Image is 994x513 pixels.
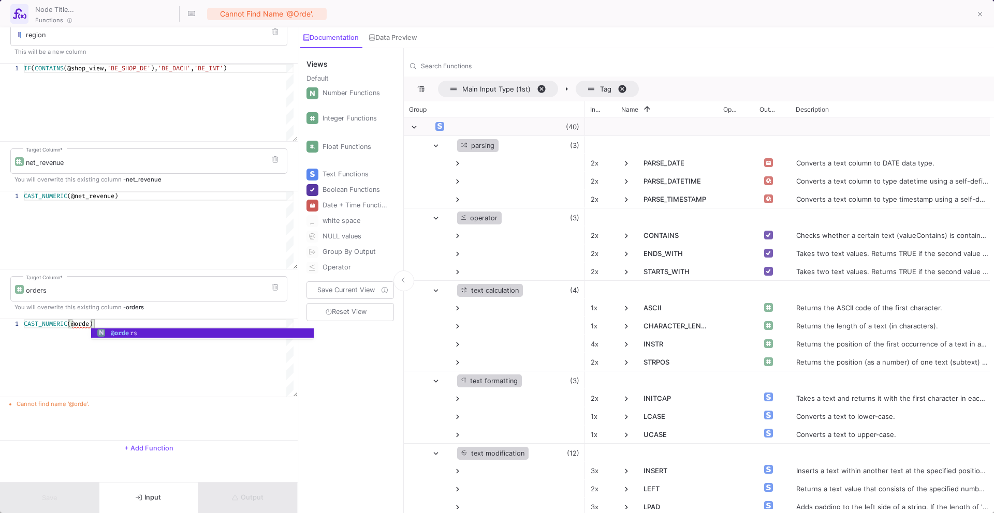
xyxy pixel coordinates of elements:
[91,328,314,339] div: Suggest
[323,198,388,213] div: Date + Time Functions
[306,303,394,321] button: Reset View
[304,229,396,244] button: NULL values
[10,303,287,311] p: You will overwrite this existing column -
[110,329,129,337] span: @orde
[457,374,522,387] div: text formatting
[10,175,287,184] p: You will overwrite this existing column -
[791,389,994,407] div: Takes a text and returns it with the first character in each word in uppercase.
[791,425,994,443] div: Converts a text to upper-case.
[570,281,579,299] span: (4)
[369,34,417,42] div: Data Preview
[306,281,394,299] button: Save Current View
[585,226,616,244] div: 2x
[585,425,616,443] div: 1x
[644,227,712,245] span: CONTAINS
[791,335,994,353] div: Returns the position of the first occurrence of a text in another text.
[304,244,396,260] button: Group By Output
[585,335,616,353] div: 4x
[317,286,375,294] span: Save Current View
[35,16,63,24] span: Functions
[644,353,712,372] span: STRPOS
[567,444,579,462] span: (12)
[10,48,287,56] p: This will be a new column
[585,389,616,407] div: 2x
[304,85,396,101] button: Number Functions
[91,319,92,328] textarea: Editor content;Press Alt+F1 for Accessibility Options.
[194,64,223,72] span: 'BE_INT'
[304,167,396,182] button: Text Functions
[585,262,616,280] div: 2x
[644,154,712,173] span: PARSE_DATE
[585,461,616,479] div: 3x
[304,111,396,126] button: Integer Functions
[151,64,158,72] span: ),
[136,493,161,501] span: Input
[759,105,776,113] span: Output
[791,316,994,335] div: Returns the length of a text (in characters).
[304,213,396,229] button: white space
[126,304,144,311] span: orders
[585,172,616,190] div: 2x
[35,64,64,72] span: CONTAINS
[16,32,23,39] img: columns.svg
[585,190,616,208] div: 2x
[791,262,994,280] div: Takes two text values. Returns TRUE if the second value is a prefix of the first.
[24,64,31,72] span: IF
[207,8,327,20] div: Cannot find name '@orde'.
[326,308,367,315] span: Reset View
[644,317,712,336] span: CHARACTER_LENGTH
[323,182,388,198] div: Boolean Functions
[438,81,639,97] div: Row Groups
[791,244,994,262] div: Takes two text values. Returns TRUE if the second value is a suffix of the first.
[570,137,579,155] span: (3)
[323,111,388,126] div: Integer Functions
[585,298,616,316] div: 1x
[644,245,712,263] span: ENDS_WITH
[323,213,388,229] div: white space
[99,482,199,513] button: Input
[304,182,396,198] button: Boolean Functions
[323,139,388,155] div: Float Functions
[304,260,396,275] button: Operator
[91,328,314,338] div: @orders
[621,105,638,113] span: Name
[644,462,712,480] span: INSERT
[791,226,994,244] div: Checks whether a certain text (valueContains) is contained within another text (value1). Returns ...
[303,34,358,42] div: Documentation
[181,4,202,24] button: Hotkeys List
[566,118,579,136] span: (40)
[590,105,602,113] span: Inputs
[570,209,579,227] span: (3)
[24,192,67,200] span: CAST_NUMERIC
[791,353,994,371] div: Returns the position (as a number) of one text (subtext) inside another text (source_text).
[438,81,558,97] span: Main Input Type (1st). Press ENTER to sort. Press DELETE to remove
[462,85,531,93] span: Main Input Type (1st)
[791,190,994,208] div: Converts a text column to type timestamp using a self-defined format.
[24,320,67,328] span: CAST_NUMERIC
[585,407,616,425] div: 1x
[323,229,388,244] div: NULL values
[409,105,427,113] span: Group
[457,139,499,152] div: parsing
[304,198,396,213] button: Date + Time Functions
[158,64,191,72] span: 'BE_DACH'
[585,154,616,172] div: 2x
[791,154,994,172] div: Converts a text column to DATE data type.
[570,372,579,390] span: (3)
[13,7,26,21] img: function-ui.svg
[585,316,616,335] div: 1x
[67,192,118,200] span: (@net_revenue)
[64,64,107,72] span: (@shop_view,
[304,48,398,69] div: Views
[644,172,712,191] span: PARSE_DATETIME
[644,426,712,444] span: UCASE
[576,81,639,97] span: Tag. Press ENTER to sort. Press DELETE to remove
[723,105,740,113] span: Operator
[191,64,194,72] span: ,
[457,212,502,224] div: operator
[644,389,712,408] span: INITCAP
[323,260,388,275] div: Operator
[644,299,712,318] span: ASCII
